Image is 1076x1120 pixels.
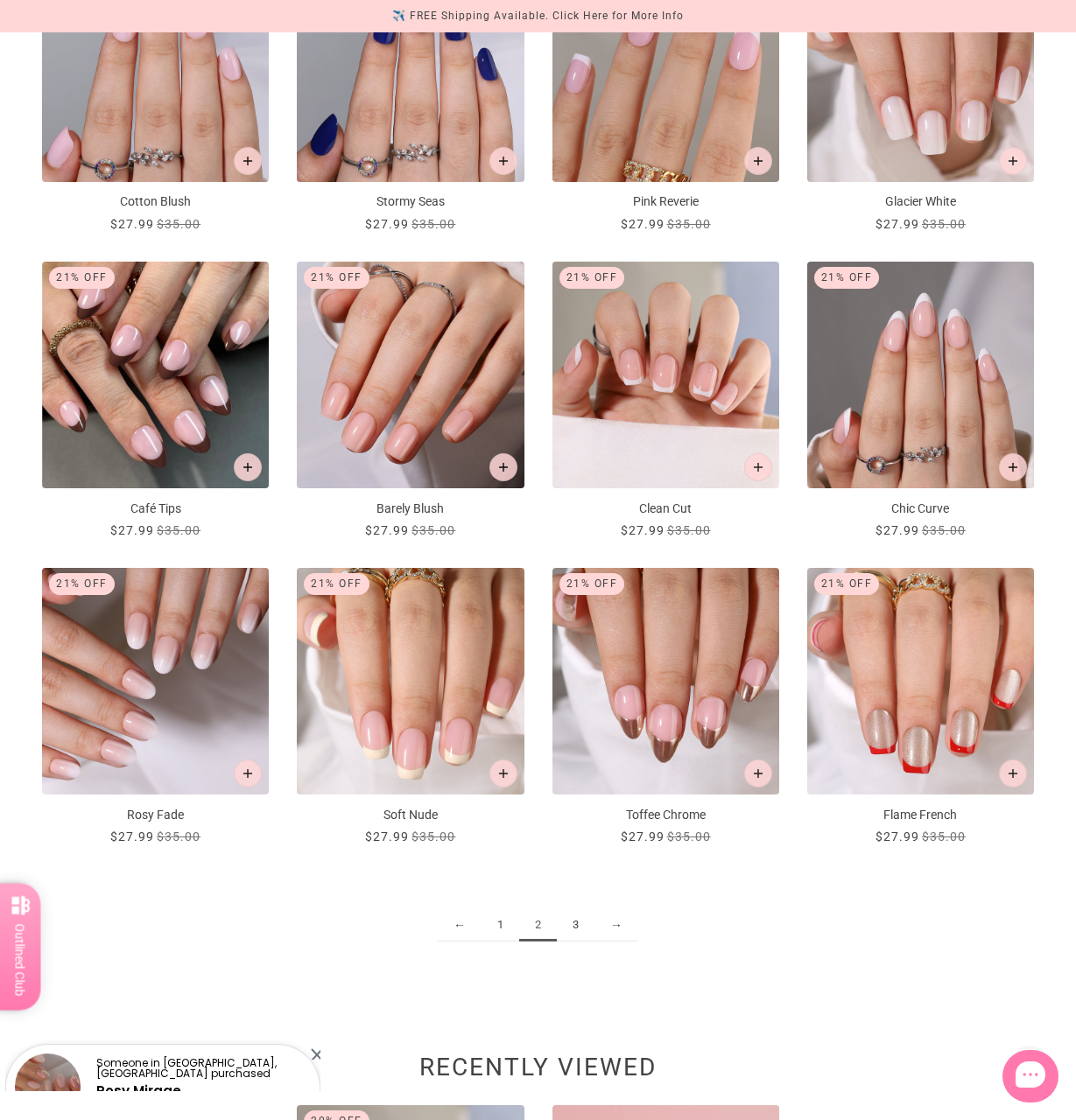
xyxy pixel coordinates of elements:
[999,147,1027,175] button: Add to cart
[96,1058,305,1079] p: Someone in [GEOGRAPHIC_DATA], [GEOGRAPHIC_DATA] purchased
[110,523,154,537] span: $27.99
[807,262,1034,540] a: Chic Curve
[814,573,880,595] div: 21% Off
[552,568,779,846] a: Toffee Chrome
[552,806,779,824] p: Toffee Chrome
[411,829,455,843] span: $35.00
[411,217,455,231] span: $35.00
[559,573,625,595] div: 21% Off
[110,217,154,231] span: $27.99
[922,217,966,231] span: $35.00
[438,909,482,941] a: ←
[297,262,524,540] a: Barely Blush
[42,192,269,211] p: Cotton Blush
[49,267,115,289] div: 21% Off
[559,267,625,289] div: 21% Off
[42,1062,1034,1081] h2: Recently viewed
[365,523,409,537] span: $27.99
[814,267,880,289] div: 21% Off
[552,192,779,211] p: Pink Reverie
[297,806,524,824] p: Soft Nude
[157,829,200,843] span: $35.00
[42,806,269,824] p: Rosy Fade
[297,192,524,211] p: Stormy Seas
[999,759,1027,787] button: Add to cart
[519,909,557,941] span: 2
[365,217,409,231] span: $27.99
[744,147,772,175] button: Add to cart
[621,217,665,231] span: $27.99
[667,217,711,231] span: $35.00
[42,262,269,540] a: Café Tips
[42,568,269,846] a: Rosy Fade
[999,453,1027,481] button: Add to cart
[411,523,455,537] span: $35.00
[304,573,369,595] div: 21% Off
[667,829,711,843] span: $35.00
[110,829,154,843] span: $27.99
[42,500,269,518] p: Café Tips
[744,759,772,787] button: Add to cart
[876,217,919,231] span: $27.99
[807,568,1034,846] a: Flame French
[744,453,772,481] button: Add to cart
[392,7,684,25] div: ✈️ FREE Shipping Available. Click Here for More Info
[807,806,1034,824] p: Flame French
[234,147,262,175] button: Add to cart
[594,909,638,941] a: →
[365,829,409,843] span: $27.99
[807,192,1034,211] p: Glacier White
[96,1081,181,1100] a: Rosy Mirage
[489,759,517,787] button: Add to cart
[807,500,1034,518] p: Chic Curve
[49,573,115,595] div: 21% Off
[489,147,517,175] button: Add to cart
[922,829,966,843] span: $35.00
[157,523,200,537] span: $35.00
[297,568,524,846] a: Soft Nude
[922,523,966,537] span: $35.00
[667,523,711,537] span: $35.00
[234,759,262,787] button: Add to cart
[876,523,919,537] span: $27.99
[552,500,779,518] p: Clean Cut
[552,262,779,540] a: Clean Cut
[621,523,665,537] span: $27.99
[482,909,519,941] a: 1
[621,829,665,843] span: $27.99
[876,829,919,843] span: $27.99
[157,217,200,231] span: $35.00
[234,453,262,481] button: Add to cart
[489,453,517,481] button: Add to cart
[304,267,369,289] div: 21% Off
[297,500,524,518] p: Barely Blush
[557,909,594,941] a: 3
